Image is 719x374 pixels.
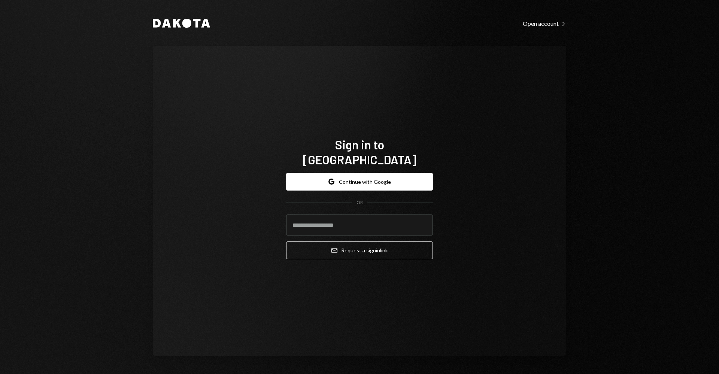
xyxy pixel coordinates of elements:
button: Continue with Google [286,173,433,191]
a: Open account [523,19,566,27]
div: OR [357,200,363,206]
button: Request a signinlink [286,241,433,259]
h1: Sign in to [GEOGRAPHIC_DATA] [286,137,433,167]
div: Open account [523,20,566,27]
